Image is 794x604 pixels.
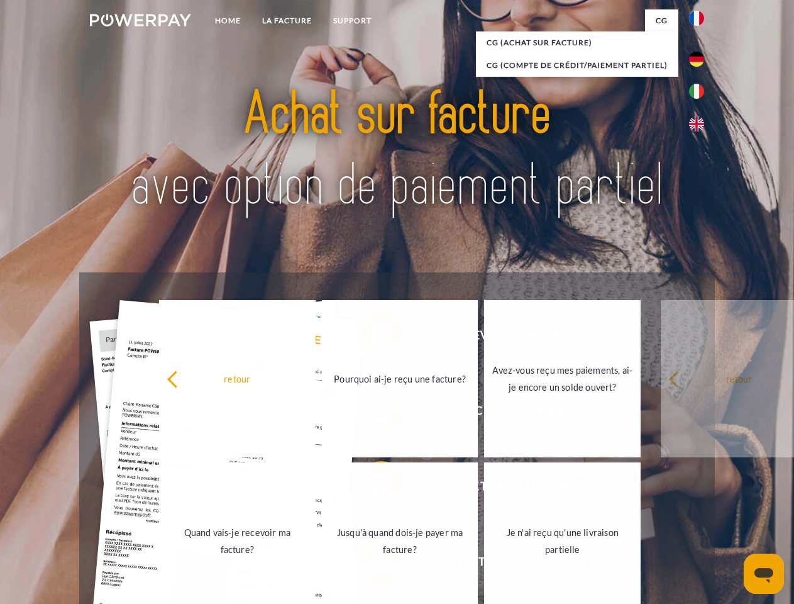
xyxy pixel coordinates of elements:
[329,524,471,558] div: Jusqu'à quand dois-je payer ma facture?
[90,14,191,26] img: logo-powerpay-white.svg
[689,116,704,131] img: en
[120,60,674,241] img: title-powerpay_fr.svg
[167,370,308,387] div: retour
[329,370,471,387] div: Pourquoi ai-je reçu une facture?
[476,31,678,54] a: CG (achat sur facture)
[689,52,704,67] img: de
[323,9,382,32] a: Support
[689,11,704,26] img: fr
[689,84,704,99] img: it
[251,9,323,32] a: LA FACTURE
[492,524,633,558] div: Je n'ai reçu qu'une livraison partielle
[167,524,308,558] div: Quand vais-je recevoir ma facture?
[476,54,678,77] a: CG (Compte de crédit/paiement partiel)
[484,300,641,457] a: Avez-vous reçu mes paiements, ai-je encore un solde ouvert?
[492,362,633,396] div: Avez-vous reçu mes paiements, ai-je encore un solde ouvert?
[204,9,251,32] a: Home
[645,9,678,32] a: CG
[744,554,784,594] iframe: Bouton de lancement de la fenêtre de messagerie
